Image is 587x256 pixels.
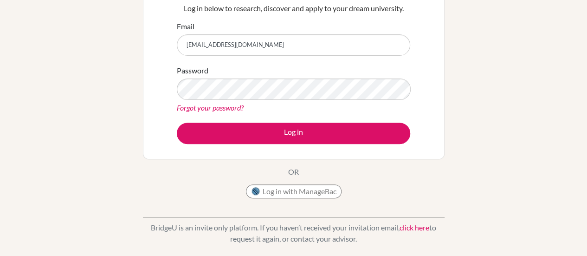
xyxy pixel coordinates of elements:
[177,21,194,32] label: Email
[400,223,429,232] a: click here
[246,184,342,198] button: Log in with ManageBac
[177,123,410,144] button: Log in
[177,103,244,112] a: Forgot your password?
[288,166,299,177] p: OR
[177,65,208,76] label: Password
[143,222,445,244] p: BridgeU is an invite only platform. If you haven’t received your invitation email, to request it ...
[177,3,410,14] p: Log in below to research, discover and apply to your dream university.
